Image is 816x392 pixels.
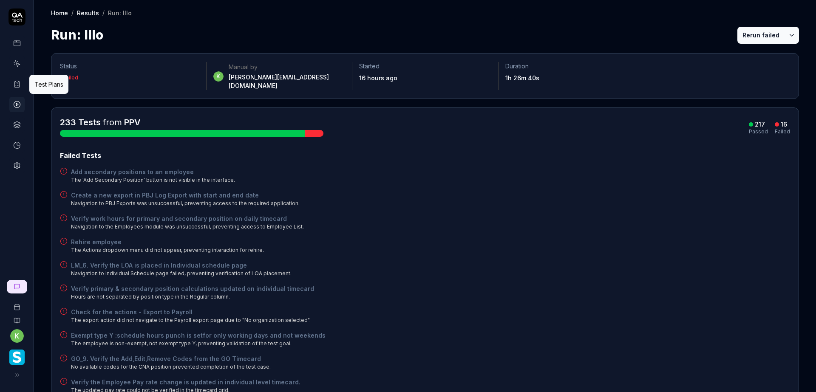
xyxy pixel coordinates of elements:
[213,71,224,82] span: k
[71,237,264,246] a: Rehire employee
[9,350,25,365] img: Smartlinx Logo
[71,223,304,231] div: Navigation to the Employees module was unsuccessful, preventing access to Employee List.
[124,117,141,127] a: PPV
[3,310,30,324] a: Documentation
[71,293,314,301] div: Hours are not separated by position type in the Regular column.
[71,354,271,363] a: GO_9. Verify the Add,Edit,Remove Codes from the GO Timecard
[60,117,101,127] span: 233 Tests
[108,8,132,17] div: Run: lllo
[755,121,765,128] div: 217
[71,246,264,254] div: The Actions dropdown menu did not appear, preventing interaction for rehire.
[505,62,637,71] p: Duration
[71,200,300,207] div: Navigation to PBJ Exports was unsuccessful, preventing access to the required application.
[71,214,304,223] a: Verify work hours for primary and secondary position on daily timecard
[34,80,63,89] div: Test Plans
[60,62,199,71] p: Status
[71,8,74,17] div: /
[229,73,346,90] div: [PERSON_NAME][EMAIL_ADDRESS][DOMAIN_NAME]
[71,307,311,316] a: Check for the actions - Export to Payroll
[3,343,30,367] button: Smartlinx Logo
[3,297,30,310] a: Book a call with us
[71,167,235,176] a: Add secondary positions to an employee
[51,8,68,17] a: Home
[505,74,539,82] time: 1h 26m 40s
[781,121,787,128] div: 16
[71,378,300,386] a: Verify the Employee Pay rate change is updated in individual level timecard.
[71,261,292,270] a: LM_6. Verify the LOA is placed in Individual schedule page
[7,280,27,293] a: New conversation
[103,117,122,127] span: from
[60,150,790,161] div: Failed Tests
[359,74,397,82] time: 16 hours ago
[71,191,300,200] a: Create a new export in PBJ Log Export with start and end date
[51,25,103,45] h1: Run: lllo
[77,8,99,17] a: Results
[359,62,491,71] p: Started
[737,27,785,44] button: Rerun failed
[71,176,235,184] div: The 'Add Secondary Position' button is not visible in the interface.
[749,129,768,134] div: Passed
[71,284,314,293] a: Verify primary & secondary position calculations updated on individual timecard
[71,331,326,340] a: Exempt type Y :schedule hours punch is setfor only working days and not weekends
[63,75,78,80] div: Failed
[71,270,292,277] div: Navigation to Individual Schedule page failed, preventing verification of LOA placement.
[102,8,105,17] div: /
[10,329,24,343] button: k
[229,63,346,71] div: Manual by
[71,363,271,371] div: No available codes for the CNA position prevented completion of the test case.
[775,129,790,134] div: Failed
[71,340,326,347] div: The employee is non-exempt, not exempt type Y, preventing validation of the test goal.
[71,316,311,324] div: The export action did not navigate to the Payroll export page due to "No organization selected".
